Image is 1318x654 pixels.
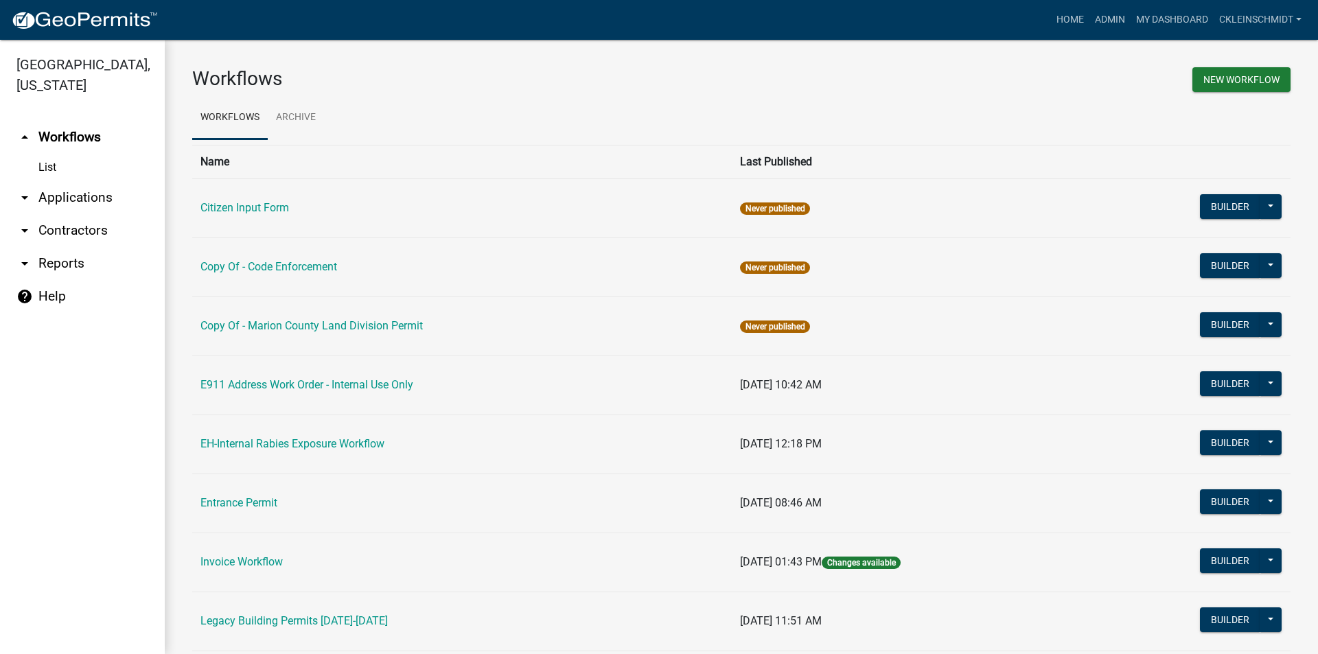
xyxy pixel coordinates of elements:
button: New Workflow [1192,67,1291,92]
h3: Workflows [192,67,731,91]
button: Builder [1200,489,1260,514]
button: Builder [1200,371,1260,396]
a: Archive [268,96,324,140]
span: Never published [740,261,809,274]
i: arrow_drop_up [16,129,33,145]
button: Builder [1200,312,1260,337]
i: help [16,288,33,305]
i: arrow_drop_down [16,222,33,239]
a: ckleinschmidt [1214,7,1307,33]
a: Entrance Permit [200,496,277,509]
a: E911 Address Work Order - Internal Use Only [200,378,413,391]
a: Invoice Workflow [200,555,283,568]
a: Copy Of - Marion County Land Division Permit [200,319,423,332]
a: Copy Of - Code Enforcement [200,260,337,273]
span: [DATE] 12:18 PM [740,437,822,450]
a: My Dashboard [1131,7,1214,33]
span: Changes available [822,557,900,569]
button: Builder [1200,430,1260,455]
span: Never published [740,320,809,333]
span: [DATE] 10:42 AM [740,378,822,391]
i: arrow_drop_down [16,255,33,272]
a: Citizen Input Form [200,201,289,214]
span: [DATE] 01:43 PM [740,555,822,568]
a: EH-Internal Rabies Exposure Workflow [200,437,384,450]
button: Builder [1200,607,1260,632]
a: Workflows [192,96,268,140]
button: Builder [1200,548,1260,573]
span: [DATE] 11:51 AM [740,614,822,627]
th: Last Published [732,145,1089,178]
a: Legacy Building Permits [DATE]-[DATE] [200,614,388,627]
i: arrow_drop_down [16,189,33,206]
a: Home [1051,7,1089,33]
span: Never published [740,202,809,215]
span: [DATE] 08:46 AM [740,496,822,509]
a: Admin [1089,7,1131,33]
button: Builder [1200,194,1260,219]
button: Builder [1200,253,1260,278]
th: Name [192,145,732,178]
